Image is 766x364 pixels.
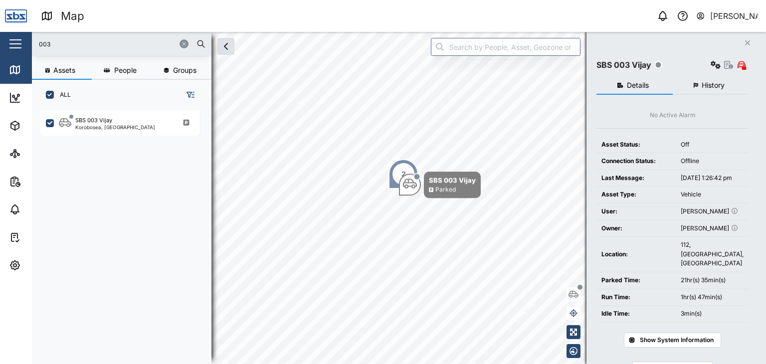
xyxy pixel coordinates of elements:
[640,333,714,347] span: Show System Information
[5,5,27,27] img: Main Logo
[173,67,196,74] span: Groups
[429,175,476,185] div: SBS 003 Vijay
[627,82,649,89] span: Details
[26,92,71,103] div: Dashboard
[26,232,53,243] div: Tasks
[601,250,671,259] div: Location:
[601,293,671,302] div: Run Time:
[681,293,744,302] div: 1hr(s) 47min(s)
[696,9,758,23] button: [PERSON_NAME]
[40,107,211,356] div: grid
[431,38,580,56] input: Search by People, Asset, Geozone or Place
[681,190,744,199] div: Vehicle
[26,260,61,271] div: Settings
[681,240,744,268] div: 112, [GEOGRAPHIC_DATA], [GEOGRAPHIC_DATA]
[681,207,744,216] div: [PERSON_NAME]
[601,207,671,216] div: User:
[601,174,671,183] div: Last Message:
[681,157,744,166] div: Offline
[601,309,671,319] div: Idle Time:
[114,67,137,74] span: People
[26,176,60,187] div: Reports
[601,224,671,233] div: Owner:
[388,159,418,189] div: Map marker
[401,169,406,180] div: 2
[435,185,456,194] div: Parked
[681,224,744,233] div: [PERSON_NAME]
[601,276,671,285] div: Parked Time:
[681,276,744,285] div: 21hr(s) 35min(s)
[601,190,671,199] div: Asset Type:
[26,204,57,215] div: Alarms
[681,309,744,319] div: 3min(s)
[61,7,84,25] div: Map
[624,333,721,348] button: Show System Information
[399,172,481,198] div: Map marker
[54,91,71,99] label: ALL
[26,64,48,75] div: Map
[38,36,205,51] input: Search assets or drivers
[710,10,758,22] div: [PERSON_NAME]
[75,125,155,130] div: Korobosea, [GEOGRAPHIC_DATA]
[596,59,651,71] div: SBS 003 Vijay
[53,67,75,74] span: Assets
[601,157,671,166] div: Connection Status:
[26,148,50,159] div: Sites
[32,32,766,364] canvas: Map
[681,140,744,150] div: Off
[650,111,696,120] div: No Active Alarm
[702,82,725,89] span: History
[75,116,112,125] div: SBS 003 Vijay
[601,140,671,150] div: Asset Status:
[26,120,57,131] div: Assets
[681,174,744,183] div: [DATE] 1:26:42 pm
